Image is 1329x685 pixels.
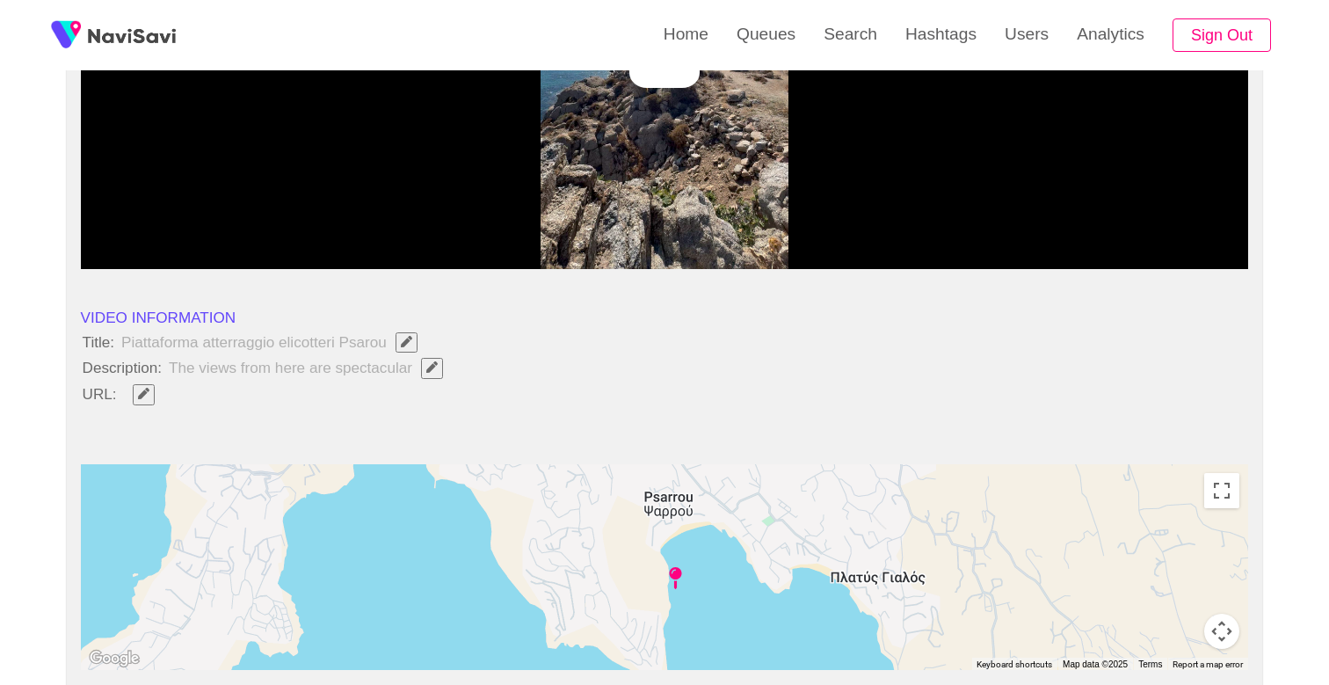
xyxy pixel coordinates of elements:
[167,356,454,381] span: The views from here are spectacular
[88,26,176,44] img: fireSpot
[85,647,143,670] img: Google
[977,659,1052,671] button: Keyboard shortcuts
[1063,659,1128,669] span: Map data ©2025
[133,384,155,405] button: Edit Field
[399,336,414,347] span: Edit Field
[1138,659,1162,669] a: Terms (opens in new tab)
[1204,473,1239,508] button: Toggle fullscreen view
[396,332,418,353] button: Edit Field
[1173,659,1243,669] a: Report a map error
[81,334,116,352] span: Title:
[425,361,439,373] span: Edit Field
[1204,614,1239,649] button: Map camera controls
[136,388,151,399] span: Edit Field
[1173,18,1271,53] button: Sign Out
[44,13,88,57] img: fireSpot
[81,386,119,404] span: URL:
[81,360,163,377] span: Description:
[421,358,443,379] button: Edit Field
[85,647,143,670] a: Open this area in Google Maps (opens a new window)
[120,331,428,355] span: Piattaforma atterraggio elicotteri Psarou
[81,308,1249,329] li: VIDEO INFORMATION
